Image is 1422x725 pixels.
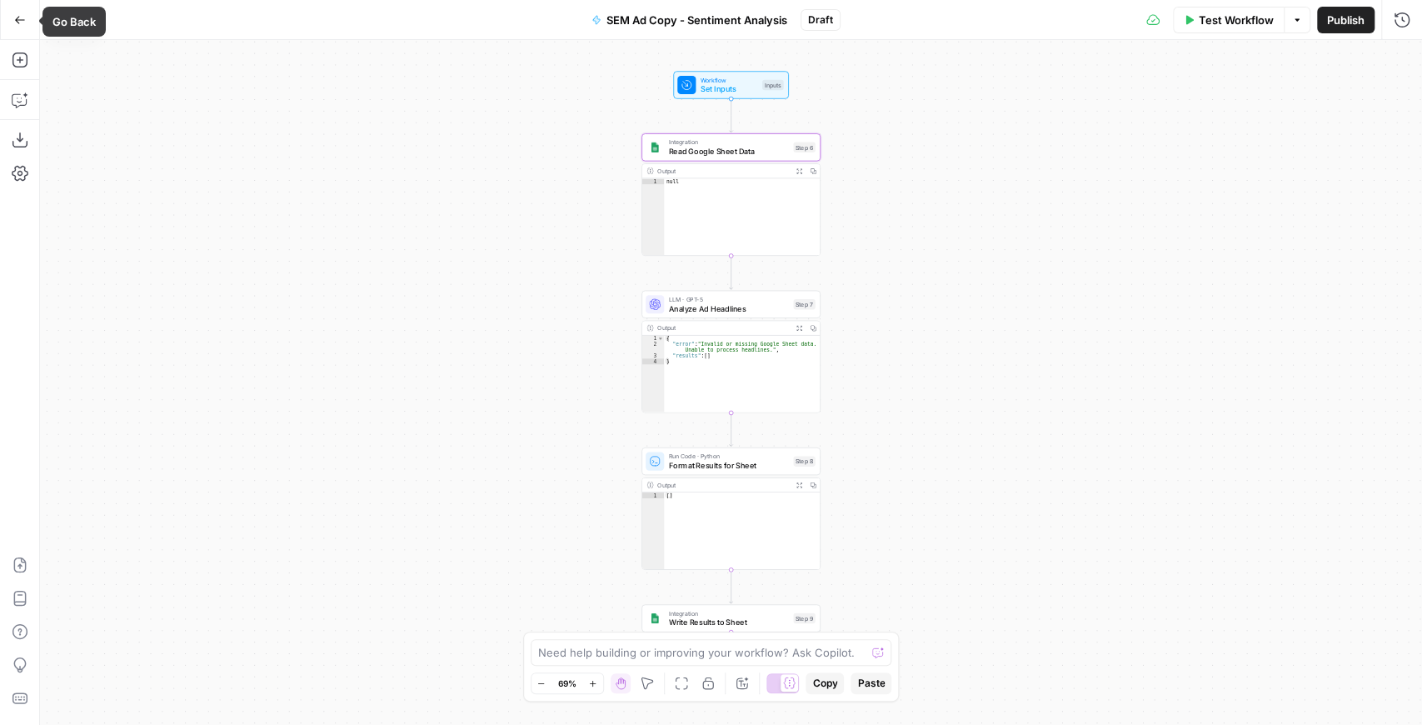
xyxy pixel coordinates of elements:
button: Copy [806,672,844,694]
div: Step 9 [793,613,815,623]
div: 1 [642,492,664,498]
div: Step 7 [793,299,815,309]
div: IntegrationWrite Results to SheetStep 9 [641,604,821,632]
button: Publish [1317,7,1375,33]
div: 1 [642,178,664,184]
div: 1 [642,336,664,342]
div: 2 [642,341,664,352]
span: SEM Ad Copy - Sentiment Analysis [606,12,787,28]
span: Analyze Ad Headlines [669,302,789,314]
span: 69% [558,677,576,690]
div: Inputs [762,80,784,90]
div: Output [657,480,789,489]
span: Format Results for Sheet [669,459,789,471]
g: Edge from step_6 to step_7 [729,256,732,290]
div: Output [657,323,789,332]
div: Go Back [52,13,96,30]
span: Set Inputs [701,83,758,95]
span: Read Google Sheet Data [669,146,789,157]
button: SEM Ad Copy - Sentiment Analysis [581,7,797,33]
div: Step 6 [793,142,815,152]
span: LLM · GPT-5 [669,294,789,303]
img: Group%201%201.png [649,142,661,153]
div: WorkflowSet InputsInputs [641,71,821,98]
span: Draft [808,12,833,27]
span: Write Results to Sheet [669,617,789,628]
span: Publish [1327,12,1365,28]
div: LLM · GPT-5Analyze Ad HeadlinesStep 7Output{ "error":"Invalid or missing Google Sheet data. Unabl... [641,291,821,413]
div: 4 [642,358,664,364]
button: Test Workflow [1173,7,1284,33]
span: Integration [669,608,789,617]
div: Run Code · PythonFormat Results for SheetStep 8Output[] [641,447,821,570]
span: Workflow [701,75,758,84]
span: Integration [669,137,789,147]
span: Copy [812,676,837,691]
span: Toggle code folding, rows 1 through 4 [657,336,664,342]
g: Edge from start to step_6 [729,98,732,132]
div: Output [657,167,789,176]
g: Edge from step_8 to step_9 [729,569,732,603]
div: Step 8 [793,456,815,466]
span: Test Workflow [1199,12,1274,28]
button: Paste [851,672,891,694]
span: Paste [857,676,885,691]
div: IntegrationRead Google Sheet DataStep 6Outputnull [641,133,821,256]
div: 3 [642,352,664,358]
span: Run Code · Python [669,452,789,461]
g: Edge from step_7 to step_8 [729,412,732,447]
img: Group%201%201.png [649,612,661,624]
